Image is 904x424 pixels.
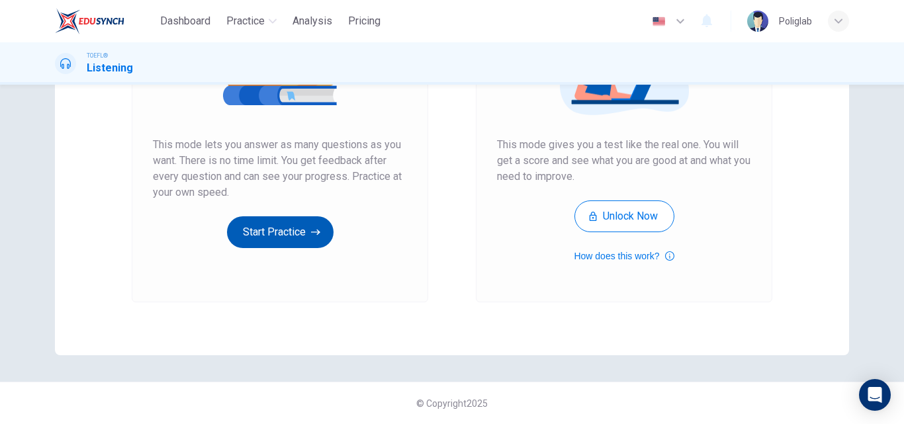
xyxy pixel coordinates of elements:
[574,200,674,232] button: Unlock Now
[574,248,674,264] button: How does this work?
[747,11,768,32] img: Profile picture
[779,13,812,29] div: Poliglab
[87,51,108,60] span: TOEFL®
[651,17,667,26] img: en
[287,9,338,33] button: Analysis
[155,9,216,33] button: Dashboard
[55,8,155,34] a: EduSynch logo
[227,216,334,248] button: Start Practice
[87,60,133,76] h1: Listening
[416,398,488,409] span: © Copyright 2025
[55,8,124,34] img: EduSynch logo
[497,137,751,185] span: This mode gives you a test like the real one. You will get a score and see what you are good at a...
[293,13,332,29] span: Analysis
[160,13,210,29] span: Dashboard
[221,9,282,33] button: Practice
[348,13,381,29] span: Pricing
[859,379,891,411] div: Open Intercom Messenger
[153,137,407,200] span: This mode lets you answer as many questions as you want. There is no time limit. You get feedback...
[343,9,386,33] button: Pricing
[226,13,265,29] span: Practice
